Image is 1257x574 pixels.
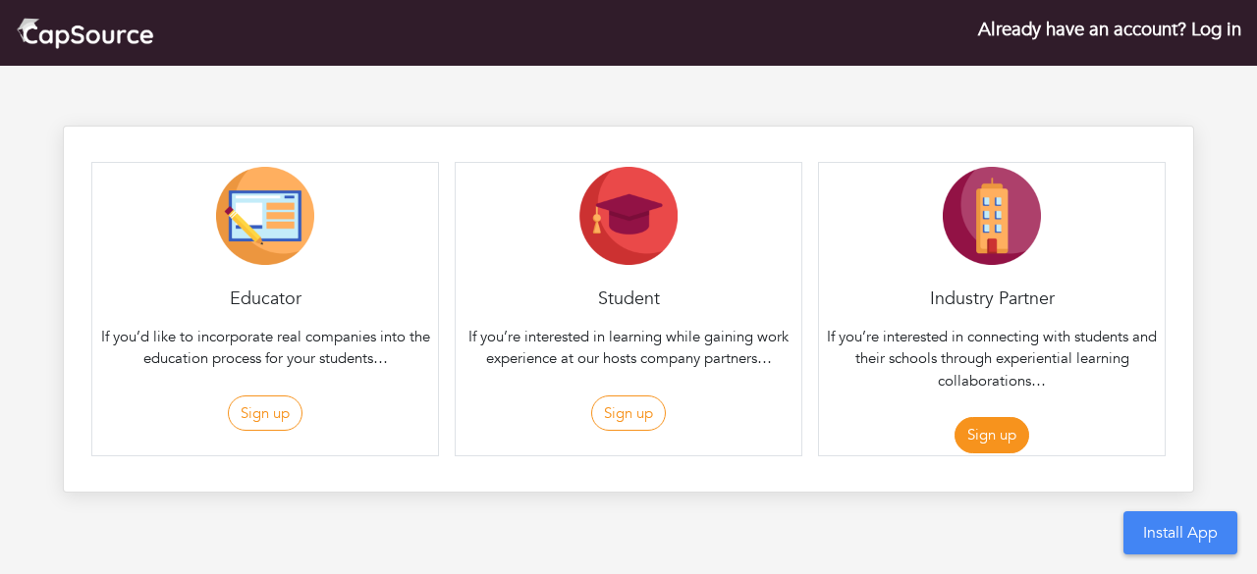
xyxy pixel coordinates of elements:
[96,326,434,370] p: If you’d like to incorporate real companies into the education process for your students…
[943,167,1041,265] img: Company-Icon-7f8a26afd1715722aa5ae9dc11300c11ceeb4d32eda0db0d61c21d11b95ecac6.png
[978,17,1241,42] a: Already have an account? Log in
[460,326,797,370] p: If you’re interested in learning while gaining work experience at our hosts company partners…
[228,395,302,432] button: Sign up
[591,395,666,432] button: Sign up
[216,167,314,265] img: Educator-Icon-31d5a1e457ca3f5474c6b92ab10a5d5101c9f8fbafba7b88091835f1a8db102f.png
[1123,511,1237,554] button: Install App
[819,288,1165,310] h4: Industry Partner
[823,326,1161,392] p: If you’re interested in connecting with students and their schools through experiential learning ...
[955,417,1029,453] button: Sign up
[579,167,678,265] img: Student-Icon-6b6867cbad302adf8029cb3ecf392088beec6a544309a027beb5b4b4576828a8.png
[16,16,154,50] img: cap_logo.png
[92,288,438,310] h4: Educator
[456,288,801,310] h4: Student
